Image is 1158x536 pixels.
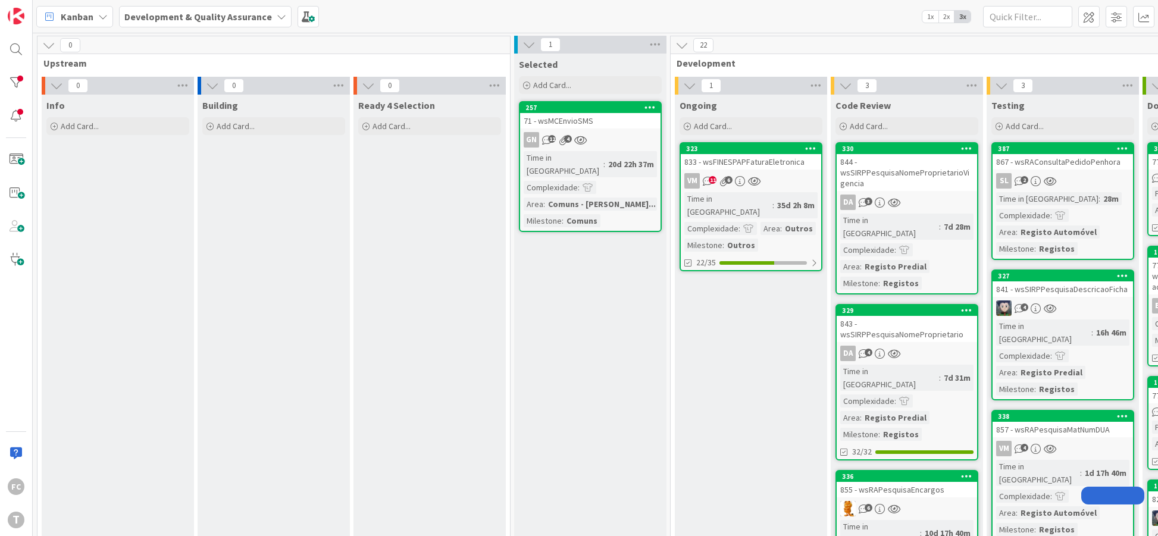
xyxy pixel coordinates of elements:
[993,441,1133,456] div: VM
[840,195,856,210] div: DA
[605,158,657,171] div: 20d 22h 37m
[681,173,821,189] div: VM
[991,142,1134,260] a: 387867 - wsRAConsultaPedidoPenhoraSLTime in [GEOGRAPHIC_DATA]:28mComplexidade:Area:Registo Automó...
[840,346,856,361] div: DA
[837,143,977,191] div: 330844 - wsSIRPPesquisaNomeProprietarioVigencia
[202,99,238,111] span: Building
[993,271,1133,281] div: 327
[603,158,605,171] span: :
[694,121,732,131] span: Add Card...
[837,346,977,361] div: DA
[564,214,600,227] div: Comuns
[835,99,891,111] span: Code Review
[998,272,1133,280] div: 327
[1036,242,1078,255] div: Registos
[996,523,1034,536] div: Milestone
[835,304,978,460] a: 329843 - wsSIRPPesquisaNomeProprietarioDATime in [GEOGRAPHIC_DATA]:7d 31mComplexidade:Area:Regist...
[939,220,941,233] span: :
[1093,326,1129,339] div: 16h 46m
[548,135,556,143] span: 12
[850,121,888,131] span: Add Card...
[696,256,716,269] span: 22/35
[760,222,780,235] div: Area
[224,79,244,93] span: 0
[996,300,1012,316] img: LS
[865,349,872,356] span: 4
[1034,242,1036,255] span: :
[938,11,954,23] span: 2x
[681,154,821,170] div: 833 - wsFINESPAPFaturaEletronica
[684,222,738,235] div: Complexidade
[860,260,862,273] span: :
[1006,121,1044,131] span: Add Card...
[525,104,661,112] div: 257
[774,199,818,212] div: 35d 2h 8m
[996,225,1016,239] div: Area
[681,143,821,154] div: 323
[852,446,872,458] span: 32/32
[837,143,977,154] div: 330
[837,482,977,497] div: 855 - wsRAPesquisaEncargos
[993,143,1133,154] div: 387
[993,173,1133,189] div: SL
[1036,523,1078,536] div: Registos
[520,102,661,113] div: 257
[217,121,255,131] span: Add Card...
[837,154,977,191] div: 844 - wsSIRPPesquisaNomeProprietarioVigencia
[1080,466,1082,479] span: :
[837,305,977,316] div: 329
[680,142,822,271] a: 323833 - wsFINESPAPFaturaEletronicaVMTime in [GEOGRAPHIC_DATA]:35d 2h 8mComplexidade:Area:OutrosM...
[894,243,896,256] span: :
[860,411,862,424] span: :
[865,198,872,205] span: 3
[996,366,1016,379] div: Area
[996,242,1034,255] div: Milestone
[993,300,1133,316] div: LS
[684,239,722,252] div: Milestone
[738,222,740,235] span: :
[993,154,1133,170] div: 867 - wsRAConsultaPedidoPenhora
[61,10,93,24] span: Kanban
[60,38,80,52] span: 0
[1034,523,1036,536] span: :
[991,99,1025,111] span: Testing
[840,277,878,290] div: Milestone
[842,145,977,153] div: 330
[837,471,977,482] div: 336
[1018,225,1100,239] div: Registo Automóvel
[680,99,717,111] span: Ongoing
[684,173,700,189] div: VM
[684,192,772,218] div: Time in [GEOGRAPHIC_DATA]
[1016,225,1018,239] span: :
[837,195,977,210] div: DA
[693,38,713,52] span: 22
[878,277,880,290] span: :
[8,8,24,24] img: Visit kanbanzone.com
[922,11,938,23] span: 1x
[1050,349,1052,362] span: :
[840,428,878,441] div: Milestone
[835,142,978,294] a: 330844 - wsSIRPPesquisaNomeProprietarioVigenciaDATime in [GEOGRAPHIC_DATA]:7d 28mComplexidade:Are...
[993,422,1133,437] div: 857 - wsRAPesquisaMatNumDUA
[991,269,1134,400] a: 327841 - wsSIRPPesquisaDescricaoFichaLSTime in [GEOGRAPHIC_DATA]:16h 46mComplexidade:Area:Registo...
[1021,444,1028,452] span: 4
[996,460,1080,486] div: Time in [GEOGRAPHIC_DATA]
[996,441,1012,456] div: VM
[857,79,877,93] span: 3
[998,412,1133,421] div: 338
[1050,209,1052,222] span: :
[1091,326,1093,339] span: :
[562,214,564,227] span: :
[540,37,561,52] span: 1
[709,176,716,184] span: 11
[865,504,872,512] span: 6
[520,102,661,128] div: 25771 - wsMCEnvioSMS
[1013,79,1033,93] span: 3
[8,478,24,495] div: FC
[996,192,1098,205] div: Time in [GEOGRAPHIC_DATA]
[1016,506,1018,519] span: :
[941,371,974,384] div: 7d 31m
[880,277,922,290] div: Registos
[43,57,495,69] span: Upstream
[993,143,1133,170] div: 387867 - wsRAConsultaPedidoPenhora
